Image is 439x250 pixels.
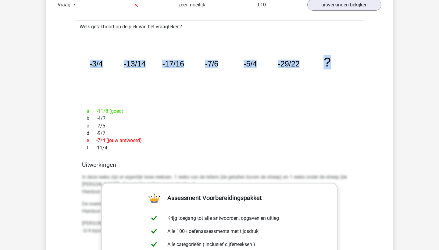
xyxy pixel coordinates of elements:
tspan: -7/6 [205,60,219,68]
tspan: -17/16 [162,60,184,68]
span: zeer moeilijk [178,2,205,8]
span: b [87,115,97,122]
tspan: -13/14 [124,60,146,68]
div: -9/7 [82,130,357,137]
tspan: -3/4 [90,60,103,68]
span: c [87,122,96,130]
span: f [87,144,96,152]
div: -11/8 (goed) [82,108,357,115]
tspan: ? [324,55,331,70]
span: d [87,130,97,137]
span: Vraag [58,1,73,9]
p: In deze reeks zijn er eigenlijk twee reeksen. 1 reeks van de tellers (de getallen boven de streep... [82,173,357,195]
span: 7 [73,2,76,8]
span: e [87,137,96,144]
tspan: -29/22 [278,60,300,68]
p: De noemers gaan steeds: +2 Hierdoor ontstaat de volgende reeks: [12, 14, 16, 18, 20, 22, 24] [82,200,357,215]
div: -4/7 [82,115,357,122]
h4: Uitwerkingen [82,161,357,168]
span: 0:10 [256,2,266,8]
div: -11/4 [82,144,357,152]
div: -7/4 (jouw antwoord) [82,137,357,144]
div: -7/5 [82,122,357,130]
tspan: -5/4 [244,60,257,68]
span: a [87,108,97,115]
p: [PERSON_NAME] goed hoe je de breuken in de reeks moet herschrijven om het patroon te herkennen. -... [82,220,357,234]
